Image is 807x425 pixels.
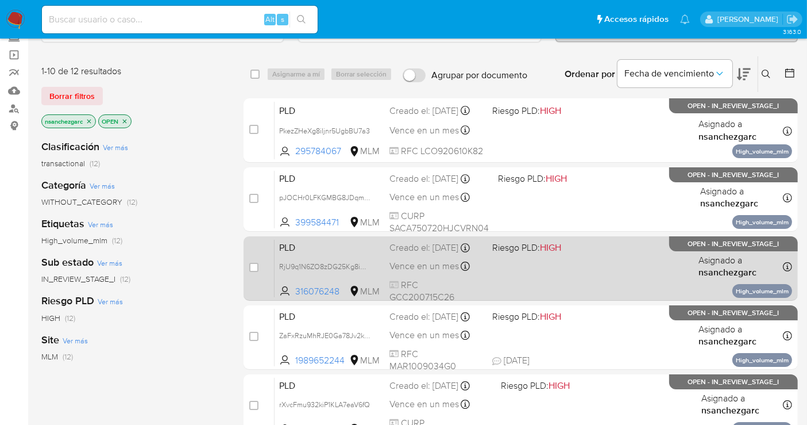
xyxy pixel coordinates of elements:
a: Notificaciones [680,14,690,24]
a: Salir [786,13,798,25]
p: nancy.sanchezgarcia@mercadolibre.com.mx [717,14,782,25]
span: 3.163.0 [783,27,801,36]
span: Accesos rápidos [604,13,669,25]
span: Alt [265,14,275,25]
span: s [281,14,284,25]
input: Buscar usuario o caso... [42,12,318,27]
button: search-icon [289,12,313,28]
